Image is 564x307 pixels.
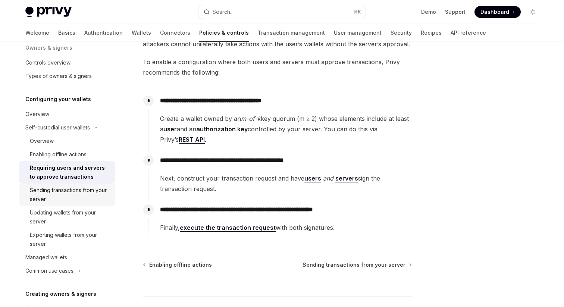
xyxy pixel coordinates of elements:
[19,184,115,206] a: Sending transactions from your server
[19,69,115,83] a: Types of owners & signers
[19,251,115,264] a: Managed wallets
[25,253,67,262] div: Managed wallets
[335,175,358,182] a: servers
[30,150,87,159] div: Enabling offline actions
[199,24,249,42] a: Policies & controls
[480,8,509,16] span: Dashboard
[84,24,123,42] a: Authentication
[451,24,486,42] a: API reference
[25,72,92,81] div: Types of owners & signers
[19,264,115,278] button: Toggle Common use cases section
[19,107,115,121] a: Overview
[19,121,115,134] button: Toggle Self-custodial user wallets section
[179,136,205,144] a: REST API
[25,58,70,67] div: Controls overview
[19,148,115,161] a: Enabling offline actions
[180,224,276,232] a: execute the transaction request
[304,175,321,182] a: users
[421,24,442,42] a: Recipes
[149,261,212,269] span: Enabling offline actions
[213,7,234,16] div: Search...
[25,123,90,132] div: Self-custodial user wallets
[30,163,110,181] div: Requiring users and servers to approve transactions
[144,261,212,269] a: Enabling offline actions
[143,57,412,78] span: To enable a configuration where both users and servers must approve transactions, Privy recommend...
[25,266,73,275] div: Common use cases
[25,95,91,104] h5: Configuring your wallets
[30,208,110,226] div: Updating wallets from your server
[163,125,177,133] strong: user
[323,175,333,182] em: and
[160,24,190,42] a: Connectors
[160,222,411,233] span: Finally, with both signatures.
[421,8,436,16] a: Demo
[19,161,115,184] a: Requiring users and servers to approve transactions
[19,56,115,69] a: Controls overview
[160,113,411,145] span: Create a wallet owned by an key quorum (m ≥ 2) whose elements include at least a and an controlle...
[241,115,261,122] em: m-of-k
[353,9,361,15] span: ⌘ K
[58,24,75,42] a: Basics
[527,6,539,18] button: Toggle dark mode
[25,110,49,119] div: Overview
[391,24,412,42] a: Security
[19,206,115,228] a: Updating wallets from your server
[258,24,325,42] a: Transaction management
[19,228,115,251] a: Exporting wallets from your server
[160,173,411,194] span: Next, construct your transaction request and have sign the transaction request.
[303,261,405,269] span: Sending transactions from your server
[25,289,96,298] h5: Creating owners & signers
[25,24,49,42] a: Welcome
[196,125,248,133] strong: authorization key
[334,24,382,42] a: User management
[303,261,411,269] a: Sending transactions from your server
[445,8,466,16] a: Support
[30,231,110,248] div: Exporting wallets from your server
[30,186,110,204] div: Sending transactions from your server
[19,134,115,148] a: Overview
[474,6,521,18] a: Dashboard
[25,7,72,17] img: light logo
[198,5,366,19] button: Open search
[30,137,54,145] div: Overview
[132,24,151,42] a: Wallets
